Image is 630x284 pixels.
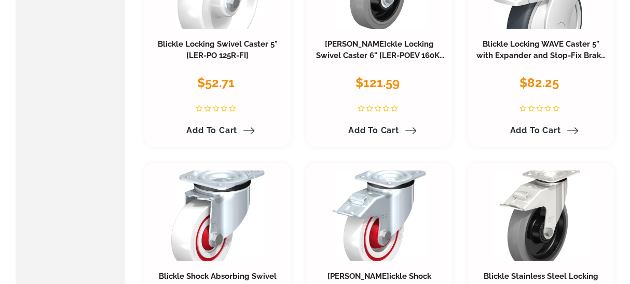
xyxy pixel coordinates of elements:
[476,39,606,72] a: Blickle Locking WAVE Caster 5" with Expander and Stop-Fix Brake [LWK-TPA 126K-11-FI-FK-ER52]
[355,75,400,90] span: $121.59
[348,125,399,135] span: Add to Cart
[504,122,579,139] a: Add to Cart
[197,75,235,90] span: $52.71
[342,122,417,139] a: Add to Cart
[180,122,255,139] a: Add to Cart
[186,125,237,135] span: Add to Cart
[510,125,561,135] span: Add to Cart
[158,39,278,60] a: Blickle Locking Swivel Caster 5" [LER-PO 125R-FI]
[316,39,444,72] a: [PERSON_NAME]ckle Locking Swivel Caster 6" [LER-POEV 160K-FI-SG]
[519,75,559,90] span: $82.25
